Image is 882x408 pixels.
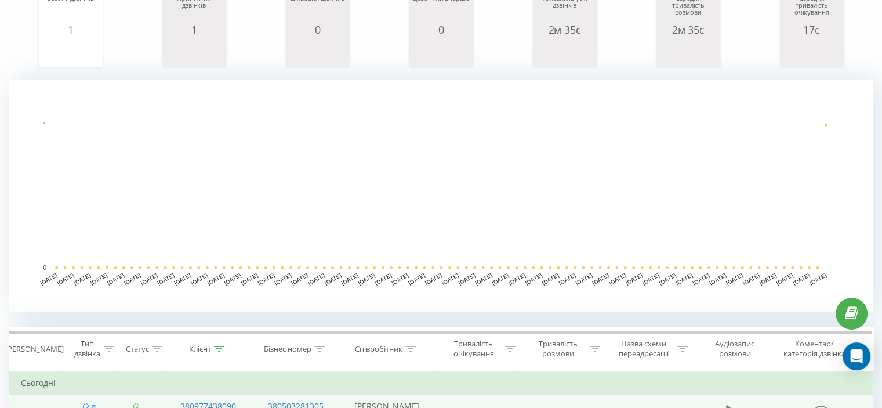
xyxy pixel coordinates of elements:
[529,339,587,359] div: Тривалість розмови
[524,272,543,286] text: [DATE]
[240,272,259,286] text: [DATE]
[340,272,360,286] text: [DATE]
[223,272,242,286] text: [DATE]
[42,35,100,70] svg: A chart.
[780,339,848,359] div: Коментар/категорія дзвінка
[541,272,560,286] text: [DATE]
[9,371,873,395] td: Сьогодні
[373,272,393,286] text: [DATE]
[608,272,627,286] text: [DATE]
[441,272,460,286] text: [DATE]
[783,35,841,70] svg: A chart.
[290,272,309,286] text: [DATE]
[783,24,841,35] div: 17с
[123,272,142,286] text: [DATE]
[424,272,443,286] text: [DATE]
[39,272,59,286] text: [DATE]
[307,272,326,286] text: [DATE]
[708,272,727,286] text: [DATE]
[289,35,347,70] svg: A chart.
[575,272,594,286] text: [DATE]
[173,272,192,286] text: [DATE]
[843,342,870,370] div: Open Intercom Messenger
[165,35,223,70] svg: A chart.
[558,272,577,286] text: [DATE]
[474,272,493,286] text: [DATE]
[742,272,761,286] text: [DATE]
[73,339,100,359] div: Тип дзвінка
[625,272,644,286] text: [DATE]
[89,272,108,286] text: [DATE]
[792,272,811,286] text: [DATE]
[42,24,100,35] div: 1
[190,272,209,286] text: [DATE]
[72,272,92,286] text: [DATE]
[324,272,343,286] text: [DATE]
[536,24,594,35] div: 2м 35с
[9,80,873,312] svg: A chart.
[641,272,660,286] text: [DATE]
[355,344,402,354] div: Співробітник
[5,344,64,354] div: [PERSON_NAME]
[691,272,710,286] text: [DATE]
[407,272,426,286] text: [DATE]
[165,24,223,35] div: 1
[43,265,46,271] text: 0
[658,272,677,286] text: [DATE]
[106,272,125,286] text: [DATE]
[458,272,477,286] text: [DATE]
[775,272,794,286] text: [DATE]
[659,24,717,35] div: 2м 35с
[412,35,470,70] svg: A chart.
[445,339,503,359] div: Тривалість очікування
[412,24,470,35] div: 0
[289,24,347,35] div: 0
[507,272,527,286] text: [DATE]
[758,272,778,286] text: [DATE]
[701,339,769,359] div: Аудіозапис розмови
[126,344,149,354] div: Статус
[206,272,226,286] text: [DATE]
[390,272,409,286] text: [DATE]
[140,272,159,286] text: [DATE]
[357,272,376,286] text: [DATE]
[157,272,176,286] text: [DATE]
[43,122,46,128] text: 1
[725,272,744,286] text: [DATE]
[808,272,827,286] text: [DATE]
[189,344,211,354] div: Клієнт
[491,272,510,286] text: [DATE]
[264,344,311,354] div: Бізнес номер
[614,339,674,359] div: Назва схеми переадресації
[536,35,594,70] svg: A chart.
[675,272,694,286] text: [DATE]
[273,272,292,286] text: [DATE]
[257,272,276,286] text: [DATE]
[56,272,75,286] text: [DATE]
[591,272,610,286] text: [DATE]
[659,35,717,70] svg: A chart.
